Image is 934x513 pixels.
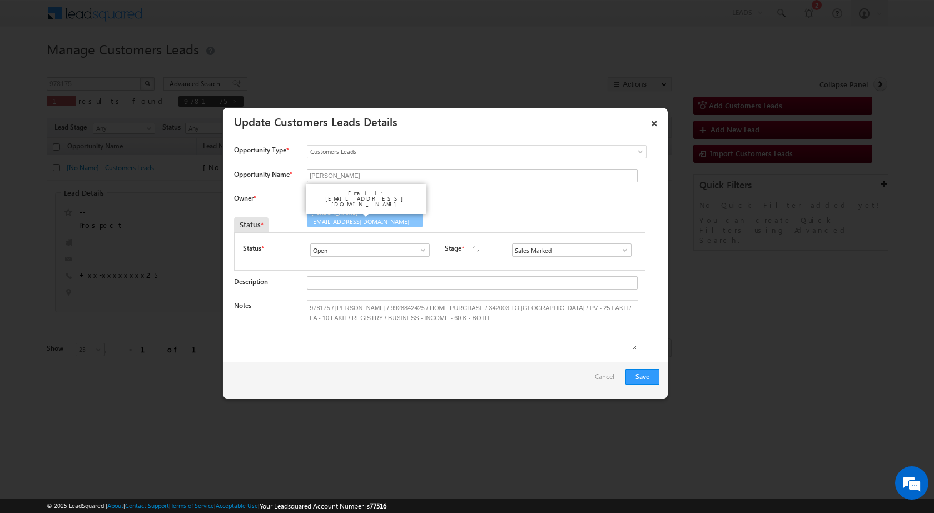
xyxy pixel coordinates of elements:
[307,147,601,157] span: Customers Leads
[512,243,632,257] input: Type to Search
[645,112,664,131] a: ×
[19,58,47,73] img: d_60004797649_company_0_60004797649
[413,245,427,256] a: Show All Items
[310,187,421,210] div: Email: [EMAIL_ADDRESS][DOMAIN_NAME]
[615,245,629,256] a: Show All Items
[234,145,286,155] span: Opportunity Type
[14,103,203,333] textarea: Type your message and hit 'Enter'
[445,243,461,253] label: Stage
[243,243,261,253] label: Status
[310,243,430,257] input: Type to Search
[125,502,169,509] a: Contact Support
[260,502,386,510] span: Your Leadsquared Account Number is
[151,342,202,357] em: Start Chat
[216,502,258,509] a: Acceptable Use
[234,194,256,202] label: Owner
[234,277,268,286] label: Description
[234,170,292,178] label: Opportunity Name
[234,113,398,129] a: Update Customers Leads Details
[234,217,269,232] div: Status
[182,6,209,32] div: Minimize live chat window
[370,502,386,510] span: 77516
[58,58,187,73] div: Chat with us now
[47,501,386,511] span: © 2025 LeadSquared | | | | |
[234,301,251,310] label: Notes
[171,502,214,509] a: Terms of Service
[311,217,411,226] span: [EMAIL_ADDRESS][DOMAIN_NAME]
[625,369,659,385] button: Save
[307,145,647,158] a: Customers Leads
[595,369,620,390] a: Cancel
[107,502,123,509] a: About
